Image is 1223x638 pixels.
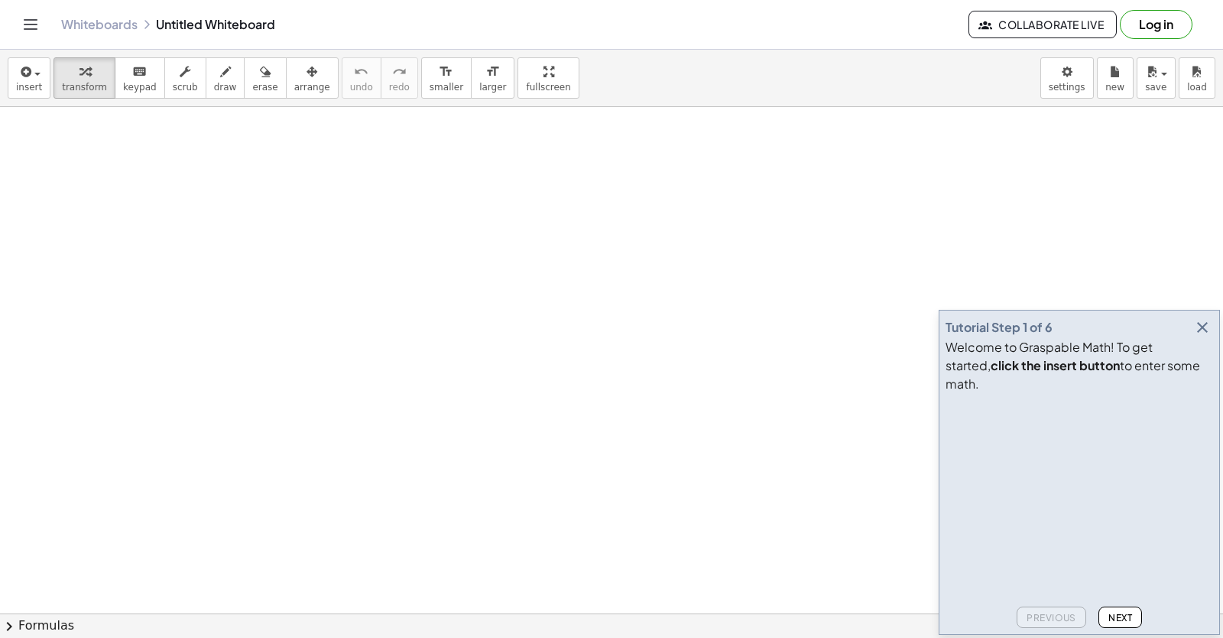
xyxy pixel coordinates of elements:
button: arrange [286,57,339,99]
button: fullscreen [517,57,579,99]
span: transform [62,82,107,93]
button: format_sizelarger [471,57,514,99]
span: settings [1049,82,1085,93]
span: save [1145,82,1166,93]
span: scrub [173,82,198,93]
button: scrub [164,57,206,99]
span: load [1187,82,1207,93]
div: Welcome to Graspable Math! To get started, to enter some math. [946,338,1213,393]
button: undoundo [342,57,381,99]
span: Collaborate Live [981,18,1104,31]
a: Whiteboards [61,17,138,32]
div: Tutorial Step 1 of 6 [946,318,1053,337]
i: keyboard [132,63,147,81]
button: keyboardkeypad [115,57,165,99]
b: click the insert button [991,357,1120,373]
span: undo [350,82,373,93]
span: Next [1108,612,1132,623]
i: format_size [485,63,500,81]
button: save [1137,57,1176,99]
button: Log in [1120,10,1192,39]
span: redo [389,82,410,93]
button: Toggle navigation [18,12,43,37]
button: insert [8,57,50,99]
button: Next [1098,607,1142,628]
button: redoredo [381,57,418,99]
i: format_size [439,63,453,81]
button: transform [54,57,115,99]
button: format_sizesmaller [421,57,472,99]
span: new [1105,82,1124,93]
button: settings [1040,57,1094,99]
button: draw [206,57,245,99]
span: erase [252,82,277,93]
i: redo [392,63,407,81]
span: keypad [123,82,157,93]
span: smaller [430,82,463,93]
span: draw [214,82,237,93]
span: larger [479,82,506,93]
button: Collaborate Live [968,11,1117,38]
span: insert [16,82,42,93]
button: erase [244,57,286,99]
button: load [1179,57,1215,99]
span: arrange [294,82,330,93]
button: new [1097,57,1134,99]
i: undo [354,63,368,81]
span: fullscreen [526,82,570,93]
